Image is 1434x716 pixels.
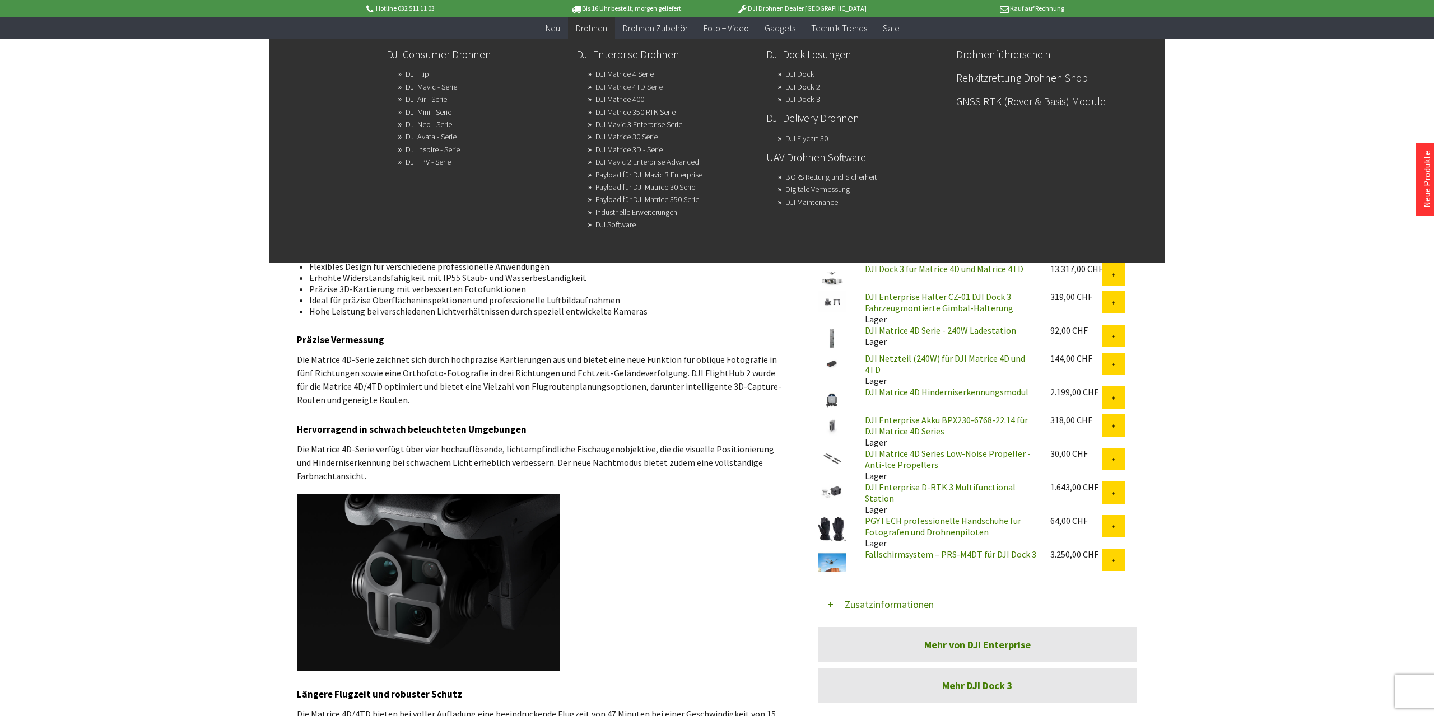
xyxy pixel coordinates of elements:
div: Lager [856,481,1041,515]
img: DJI Enterprise Akku BPX230-6768-22.14 für DJI Matrice 4D Series [818,414,846,436]
a: Mehr DJI Dock 3 [818,668,1137,703]
a: Technik-Trends [803,17,875,40]
a: DJI Matrice 350 RTK Serie [595,104,676,120]
span: Gadgets [765,22,795,34]
img: DJI Matrice 4D Series Low-Noise Propeller - Anti-lce Propellers [818,448,846,469]
div: Lager [856,325,1041,347]
a: DJI Dock [785,66,814,82]
div: 64,00 CHF [1050,515,1102,526]
img: PGYTECH professionelle Handschuhe für Fotografen und Drohnenpiloten [818,515,846,543]
a: DJI Matrice 30 Serie [595,129,658,144]
img: Matrice-4D_1 [297,494,560,671]
div: Lager [856,414,1041,448]
p: Hotline 032 511 11 03 [364,2,539,15]
a: Mehr von DJI Enterprise [818,627,1137,662]
a: DJI Dock Lösungen [766,45,947,64]
a: DJI Enterprise D-RTK 3 Multifunctional Station [865,481,1016,504]
a: GNSS RTK (Rover & Basis) Module [956,92,1137,111]
a: DJI Dock 2 [785,79,820,95]
a: DJI Matrice 4TD Serie [595,79,663,95]
a: DJI Flip [406,66,429,82]
span: Technik-Trends [811,22,867,34]
a: DJI Consumer Drohnen [387,45,567,64]
a: DJI Delivery Drohnen [766,109,947,128]
li: Flexibles Design für verschiedene professionelle Anwendungen [309,261,775,272]
a: DJI Matrice 4D Serie - 240W Ladestation [865,325,1016,336]
a: Payload für DJI Matrice 30 Serie [595,179,695,195]
a: DJI Mini - Serie [406,104,451,120]
img: DJI Matrice 4D Serie - 240W Ladestation [818,325,846,353]
div: 144,00 CHF [1050,353,1102,364]
a: Rehkitzrettung Drohnen Shop [956,68,1137,87]
a: Neue Produkte [1421,151,1432,208]
a: DJI Avata - Serie [406,129,457,144]
div: 92,00 CHF [1050,325,1102,336]
h3: Präzise Vermessung [297,333,784,347]
a: DJI Matrice 400 [595,91,644,107]
div: 1.643,00 CHF [1050,481,1102,493]
a: Gadgets [757,17,803,40]
div: Lager [856,448,1041,481]
a: DJI Enterprise Drohnen [576,45,757,64]
a: Sale [875,17,907,40]
li: Hohe Leistung bei verschiedenen Lichtverhältnissen durch speziell entwickelte Kameras [309,306,775,317]
img: DJI Netzteil (240W) für DJI Matrice 4D und 4TD [818,353,846,374]
a: DJI Dock 3 [785,91,820,107]
a: Neu [538,17,568,40]
a: DJI Dock 3 für Matrice 4D und Matrice 4TD [865,263,1023,274]
a: DJI Neo - Serie [406,116,452,132]
a: DJI Mavic 3 Enterprise Serie [595,116,682,132]
a: DJI Matrice 3D - Serie [595,142,663,157]
img: DJI Matrice 4D Hinderniserkennungsmodul [818,386,846,414]
li: Erhöhte Widerstandsfähigkeit mit IP55 Staub- und Wasserbeständigkeit [309,272,775,283]
a: Drohnen [568,17,615,40]
a: DJI Matrice 4D Hinderniserkennungsmodul [865,386,1028,397]
div: Lager [856,353,1041,386]
a: DJI Software [595,217,636,232]
a: Industrielle Erweiterungen [595,204,677,220]
span: Neu [546,22,560,34]
img: DJI Dock 3 für Matrice 4D und Matrice 4TD [818,263,846,291]
a: DJI Matrice 4D Series Low-Noise Propeller - Anti-lce Propellers [865,448,1031,470]
a: Fallschirmsystem – PRS-M4DT für DJI Dock 3 [865,549,1036,560]
a: DJI Flycart 30 [785,130,828,146]
span: Foto + Video [704,22,749,34]
div: Lager [856,515,1041,549]
div: 3.250,00 CHF [1050,549,1102,560]
img: DJI Enterprise D-RTK 3 Multifunctional Station [818,481,846,503]
div: 30,00 CHF [1050,448,1102,459]
a: DJI Enterprise Halter CZ-01 DJI Dock 3 Fahrzeugmontierte Gimbal-Halterung [865,291,1013,313]
li: Präzise 3D-Kartierung mit verbesserten Fotofunktionen [309,283,775,294]
button: Zusatzinformationen [818,588,1137,621]
a: DJI Inspire - Serie [406,142,460,157]
span: Drohnen [576,22,607,34]
h3: Längere Flugzeit und robuster Schutz [297,687,784,701]
a: DJI FPV - Serie [406,154,451,170]
a: BORS Rettung und Sicherheit [785,169,877,185]
a: UAV Drohnen Software [766,148,947,167]
a: PGYTECH professionelle Handschuhe für Fotografen und Drohnenpiloten [865,515,1021,537]
div: 318,00 CHF [1050,414,1102,425]
a: DJI Netzteil (240W) für DJI Matrice 4D und 4TD [865,353,1025,375]
a: DJI Matrice 4 Serie [595,66,654,82]
p: Die Matrice 4D-Serie zeichnet sich durch hochpräzise Kartierungen aus und bietet eine neue Funkti... [297,353,784,406]
a: DJI Maintenance [785,194,838,210]
a: DJI Enterprise Akku BPX230-6768-22.14 für DJI Matrice 4D Series [865,414,1028,437]
p: Kauf auf Rechnung [889,2,1064,15]
p: Die Matrice 4D-Serie verfügt über vier hochauflösende, lichtempfindliche Fischaugenobjektive, die... [297,442,784,483]
div: Lager [856,291,1041,325]
a: Payload für DJI Matrice 350 Serie [595,191,699,207]
div: 2.199,00 CHF [1050,386,1102,397]
li: Ideal für präzise Oberflächeninspektionen und professionelle Luftbildaufnahmen [309,294,775,306]
img: DJI Enterprise Halter CZ-01 DJI Dock 3 Fahrzeugmontierte Gimbal-Halterung [818,291,846,312]
a: DJI Mavic 2 Enterprise Advanced [595,154,699,170]
a: Payload für DJI Mavic 3 Enterprise [595,167,702,182]
span: Sale [883,22,900,34]
a: Foto + Video [696,17,757,40]
div: 13.317,00 CHF [1050,263,1102,274]
p: Bis 16 Uhr bestellt, morgen geliefert. [539,2,714,15]
span: Drohnen Zubehör [623,22,688,34]
a: DJI Mavic - Serie [406,79,457,95]
a: Digitale Vermessung [785,181,850,197]
h3: Hervorragend in schwach beleuchteten Umgebungen [297,422,784,437]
